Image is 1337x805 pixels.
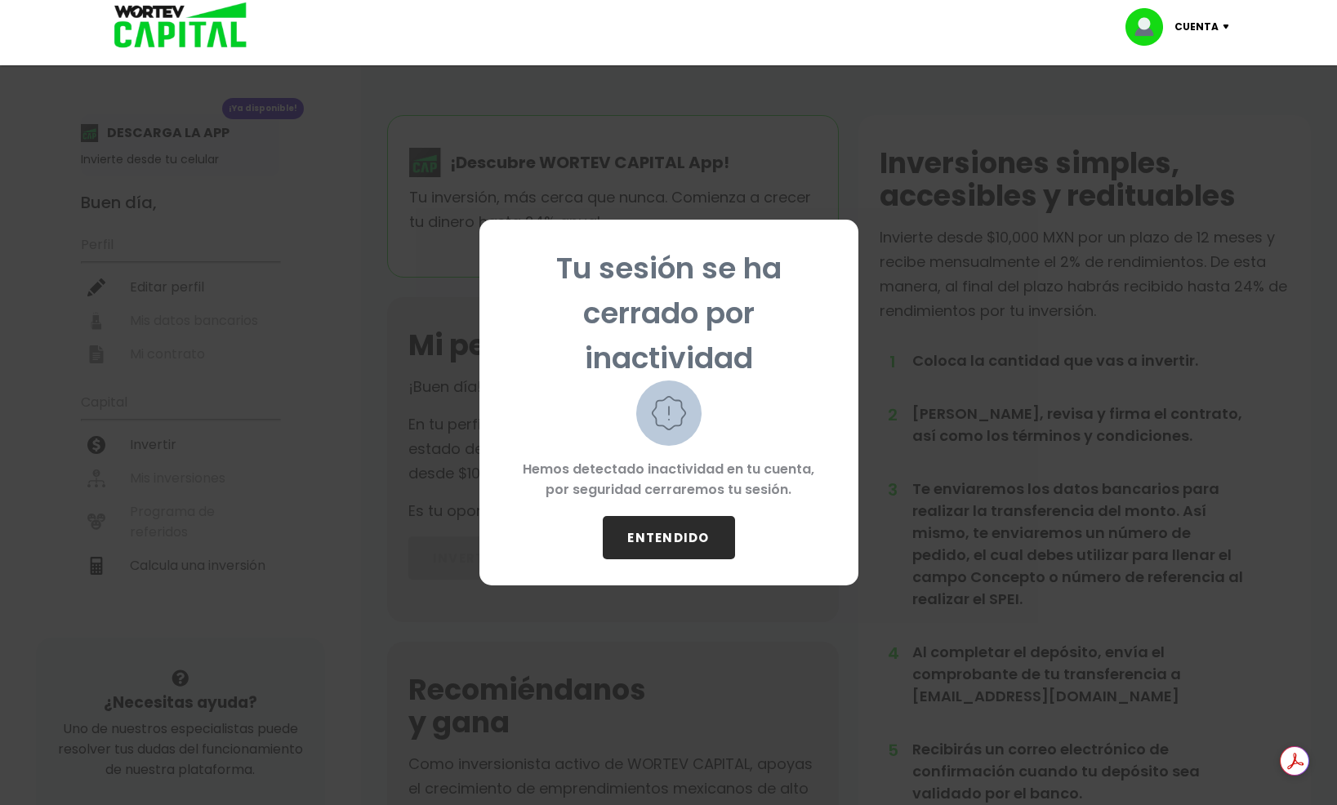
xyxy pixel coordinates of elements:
img: profile-image [1125,8,1174,46]
button: ENTENDIDO [603,516,735,559]
img: icon-down [1219,24,1241,29]
p: Tu sesión se ha cerrado por inactividad [506,246,832,380]
p: Cuenta [1174,15,1219,39]
img: warning [636,380,702,446]
p: Hemos detectado inactividad en tu cuenta, por seguridad cerraremos tu sesión. [506,446,832,516]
